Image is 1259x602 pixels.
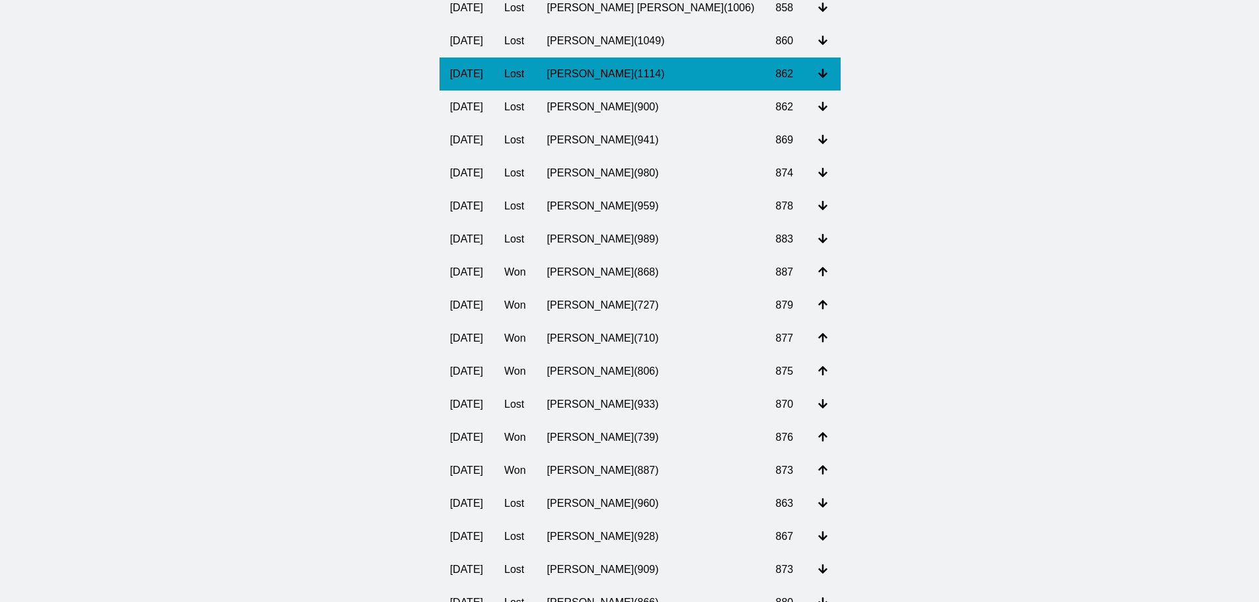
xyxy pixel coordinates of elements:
[494,553,537,586] td: Lost
[765,24,807,57] td: 860
[537,256,765,289] td: [PERSON_NAME] ( 868 )
[765,487,807,520] td: 863
[439,256,494,289] td: [DATE]
[439,157,494,190] td: [DATE]
[765,124,807,157] td: 869
[494,157,537,190] td: Lost
[439,553,494,586] td: [DATE]
[439,454,494,487] td: [DATE]
[537,454,765,487] td: [PERSON_NAME] ( 887 )
[765,256,807,289] td: 887
[537,487,765,520] td: [PERSON_NAME] ( 960 )
[765,190,807,223] td: 878
[765,289,807,322] td: 879
[494,322,537,355] td: Won
[494,355,537,388] td: Won
[439,289,494,322] td: [DATE]
[537,124,765,157] td: [PERSON_NAME] ( 941 )
[537,553,765,586] td: [PERSON_NAME] ( 909 )
[537,157,765,190] td: [PERSON_NAME] ( 980 )
[765,355,807,388] td: 875
[494,190,537,223] td: Lost
[439,190,494,223] td: [DATE]
[765,322,807,355] td: 877
[765,421,807,454] td: 876
[494,421,537,454] td: Won
[494,520,537,553] td: Lost
[537,388,765,421] td: [PERSON_NAME] ( 933 )
[537,24,765,57] td: [PERSON_NAME] ( 1049 )
[494,289,537,322] td: Won
[439,487,494,520] td: [DATE]
[439,322,494,355] td: [DATE]
[494,57,537,91] td: Lost
[765,157,807,190] td: 874
[439,57,494,91] td: [DATE]
[537,190,765,223] td: [PERSON_NAME] ( 959 )
[494,124,537,157] td: Lost
[439,388,494,421] td: [DATE]
[439,421,494,454] td: [DATE]
[765,388,807,421] td: 870
[439,24,494,57] td: [DATE]
[537,520,765,553] td: [PERSON_NAME] ( 928 )
[439,124,494,157] td: [DATE]
[494,91,537,124] td: Lost
[494,256,537,289] td: Won
[439,91,494,124] td: [DATE]
[439,520,494,553] td: [DATE]
[537,57,765,91] td: [PERSON_NAME] ( 1114 )
[494,24,537,57] td: Lost
[765,223,807,256] td: 883
[537,91,765,124] td: [PERSON_NAME] ( 900 )
[765,520,807,553] td: 867
[537,355,765,388] td: [PERSON_NAME] ( 806 )
[494,388,537,421] td: Lost
[537,421,765,454] td: [PERSON_NAME] ( 739 )
[494,487,537,520] td: Lost
[537,223,765,256] td: [PERSON_NAME] ( 989 )
[765,91,807,124] td: 862
[765,553,807,586] td: 873
[439,355,494,388] td: [DATE]
[537,289,765,322] td: [PERSON_NAME] ( 727 )
[765,57,807,91] td: 862
[494,454,537,487] td: Won
[765,454,807,487] td: 873
[439,223,494,256] td: [DATE]
[537,322,765,355] td: [PERSON_NAME] ( 710 )
[494,223,537,256] td: Lost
